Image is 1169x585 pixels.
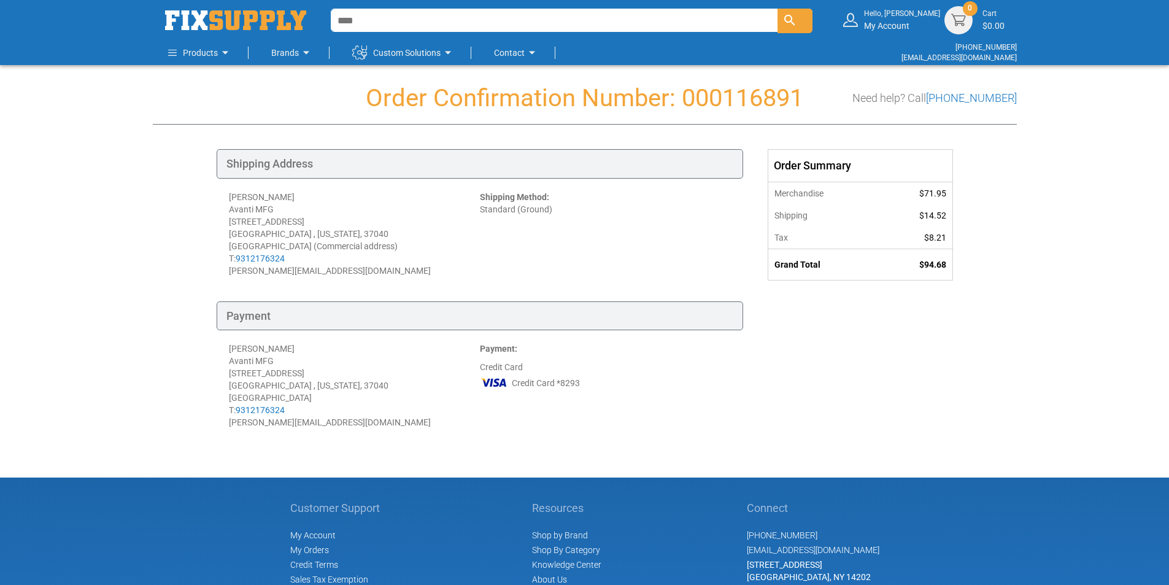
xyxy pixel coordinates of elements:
[229,191,480,277] div: [PERSON_NAME] Avanti MFG [STREET_ADDRESS] [GEOGRAPHIC_DATA] , [US_STATE], 37040 [GEOGRAPHIC_DATA]...
[352,41,455,65] a: Custom Solutions
[768,227,881,249] th: Tax
[494,41,539,65] a: Contact
[532,502,601,514] h5: Resources
[290,530,336,540] span: My Account
[480,344,517,354] strong: Payment:
[864,9,940,19] small: Hello, [PERSON_NAME]
[532,575,567,584] a: About Us
[236,405,285,415] a: 9312176324
[955,43,1017,52] a: [PHONE_NUMBER]
[217,149,743,179] div: Shipping Address
[512,377,580,389] span: Credit Card *8293
[982,21,1005,31] span: $0.00
[217,301,743,331] div: Payment
[532,560,601,570] a: Knowledge Center
[747,560,871,582] span: [STREET_ADDRESS] [GEOGRAPHIC_DATA], NY 14202
[480,373,508,392] img: VI
[480,192,549,202] strong: Shipping Method:
[919,260,946,269] span: $94.68
[968,3,972,14] span: 0
[290,545,329,555] span: My Orders
[153,85,1017,112] h1: Order Confirmation Number: 000116891
[926,91,1017,104] a: [PHONE_NUMBER]
[480,191,731,277] div: Standard (Ground)
[768,182,881,204] th: Merchandise
[532,530,588,540] a: Shop by Brand
[768,150,952,182] div: Order Summary
[290,502,387,514] h5: Customer Support
[768,204,881,227] th: Shipping
[290,575,368,584] span: Sales Tax Exemption
[532,545,600,555] a: Shop By Category
[919,211,946,220] span: $14.52
[747,502,879,514] h5: Connect
[165,10,306,30] a: store logo
[982,9,1005,19] small: Cart
[236,254,285,263] a: 9312176324
[747,545,879,555] a: [EMAIL_ADDRESS][DOMAIN_NAME]
[165,10,306,30] img: Fix Industrial Supply
[480,343,731,428] div: Credit Card
[747,530,817,540] a: [PHONE_NUMBER]
[774,260,820,269] strong: Grand Total
[919,188,946,198] span: $71.95
[229,343,480,428] div: [PERSON_NAME] Avanti MFG [STREET_ADDRESS] [GEOGRAPHIC_DATA] , [US_STATE], 37040 [GEOGRAPHIC_DATA]...
[901,53,1017,62] a: [EMAIL_ADDRESS][DOMAIN_NAME]
[271,41,314,65] a: Brands
[864,9,940,31] div: My Account
[290,560,338,570] span: Credit Terms
[168,41,233,65] a: Products
[924,233,946,242] span: $8.21
[852,92,1017,104] h3: Need help? Call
